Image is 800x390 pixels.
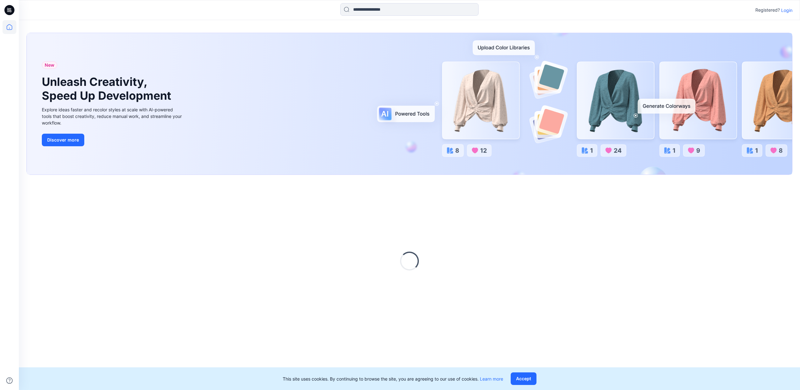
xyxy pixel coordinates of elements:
[480,376,503,382] a: Learn more
[755,6,780,14] p: Registered?
[781,7,792,14] p: Login
[45,61,54,69] span: New
[511,372,536,385] button: Accept
[42,75,174,102] h1: Unleash Creativity, Speed Up Development
[42,134,183,146] a: Discover more
[42,106,183,126] div: Explore ideas faster and recolor styles at scale with AI-powered tools that boost creativity, red...
[283,376,503,382] p: This site uses cookies. By continuing to browse the site, you are agreeing to our use of cookies.
[42,134,84,146] button: Discover more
